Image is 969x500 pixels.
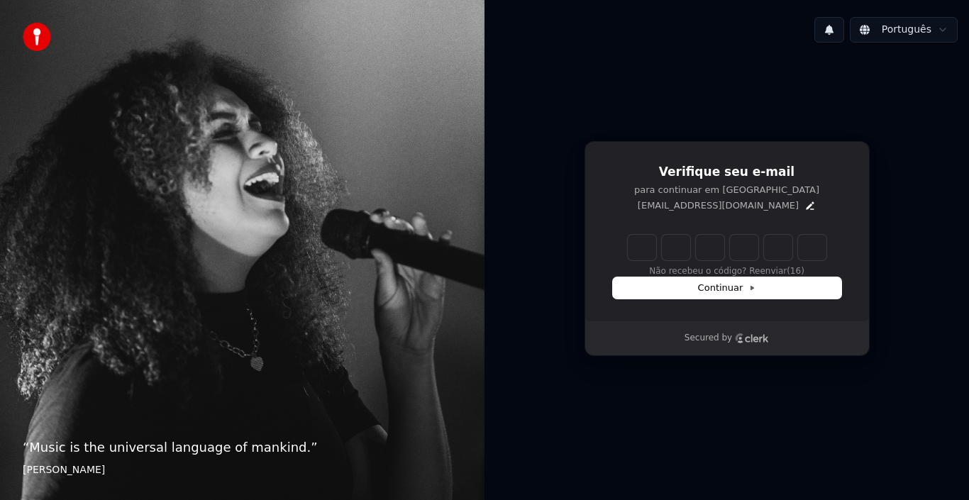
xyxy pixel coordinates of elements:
input: Enter verification code [628,235,826,260]
button: Continuar [613,277,841,299]
p: Secured by [685,333,732,344]
span: Continuar [698,282,756,294]
button: Edit [804,200,816,211]
h1: Verifique seu e-mail [613,164,841,181]
p: “ Music is the universal language of mankind. ” [23,438,462,457]
footer: [PERSON_NAME] [23,463,462,477]
p: [EMAIL_ADDRESS][DOMAIN_NAME] [638,199,799,212]
a: Clerk logo [735,333,769,343]
p: para continuar em [GEOGRAPHIC_DATA] [613,184,841,196]
img: youka [23,23,51,51]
